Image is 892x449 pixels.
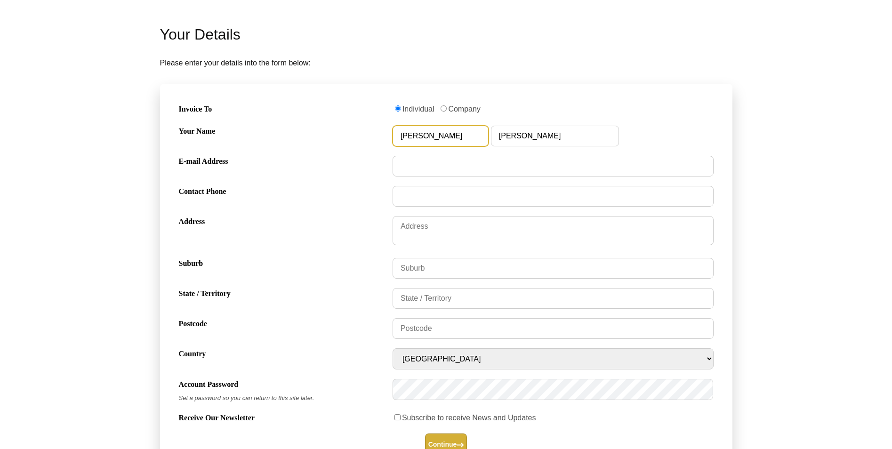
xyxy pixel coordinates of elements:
span: Account Password [179,379,388,393]
input: Receive Our Newsletter [394,414,401,420]
span: Invoice To [179,104,388,117]
span: Postcode [179,318,388,332]
select: Country [393,348,714,369]
label: Company [448,105,480,113]
label: Individual [402,105,434,113]
input: Invoice To [395,105,401,112]
span: State / Territory [179,288,388,302]
input: Your Name [491,126,619,146]
input: State / Territory [393,288,714,309]
span: E-mail Address [179,156,388,169]
input: Suburb [393,258,714,279]
span: Set a password so you can return to this site later. [179,393,388,404]
input: Invoice To [441,105,447,112]
span: Suburb [179,258,388,272]
textarea: Address [393,216,714,245]
input: Your Name [393,126,489,146]
label: Subscribe to receive News and Updates [402,414,536,422]
input: Postcode [393,318,714,339]
h2: Your Details [160,23,732,46]
input: Account Password [393,379,714,400]
span: Receive Our Newsletter [179,412,388,426]
input: E-mail Address [393,156,714,176]
span: Country [179,348,388,362]
p: Please enter your details into the form below: [160,57,732,69]
span: Your Name [179,126,388,139]
input: Contact Phone [393,186,714,207]
span: Contact Phone [179,186,388,200]
span: Address [179,216,388,230]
